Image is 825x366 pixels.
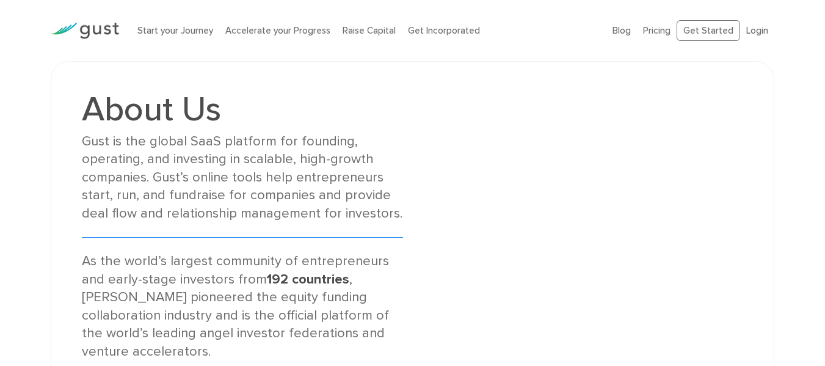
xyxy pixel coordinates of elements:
a: Start your Journey [137,25,213,36]
img: Gust Logo [51,23,119,39]
a: Login [746,25,768,36]
a: Pricing [643,25,671,36]
a: Accelerate your Progress [225,25,330,36]
a: Get Incorporated [408,25,480,36]
h1: About Us [82,92,404,126]
a: Blog [612,25,631,36]
a: Get Started [677,20,740,42]
div: Gust is the global SaaS platform for founding, operating, and investing in scalable, high-growth ... [82,133,404,222]
strong: 192 countries [267,271,349,287]
a: Raise Capital [343,25,396,36]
